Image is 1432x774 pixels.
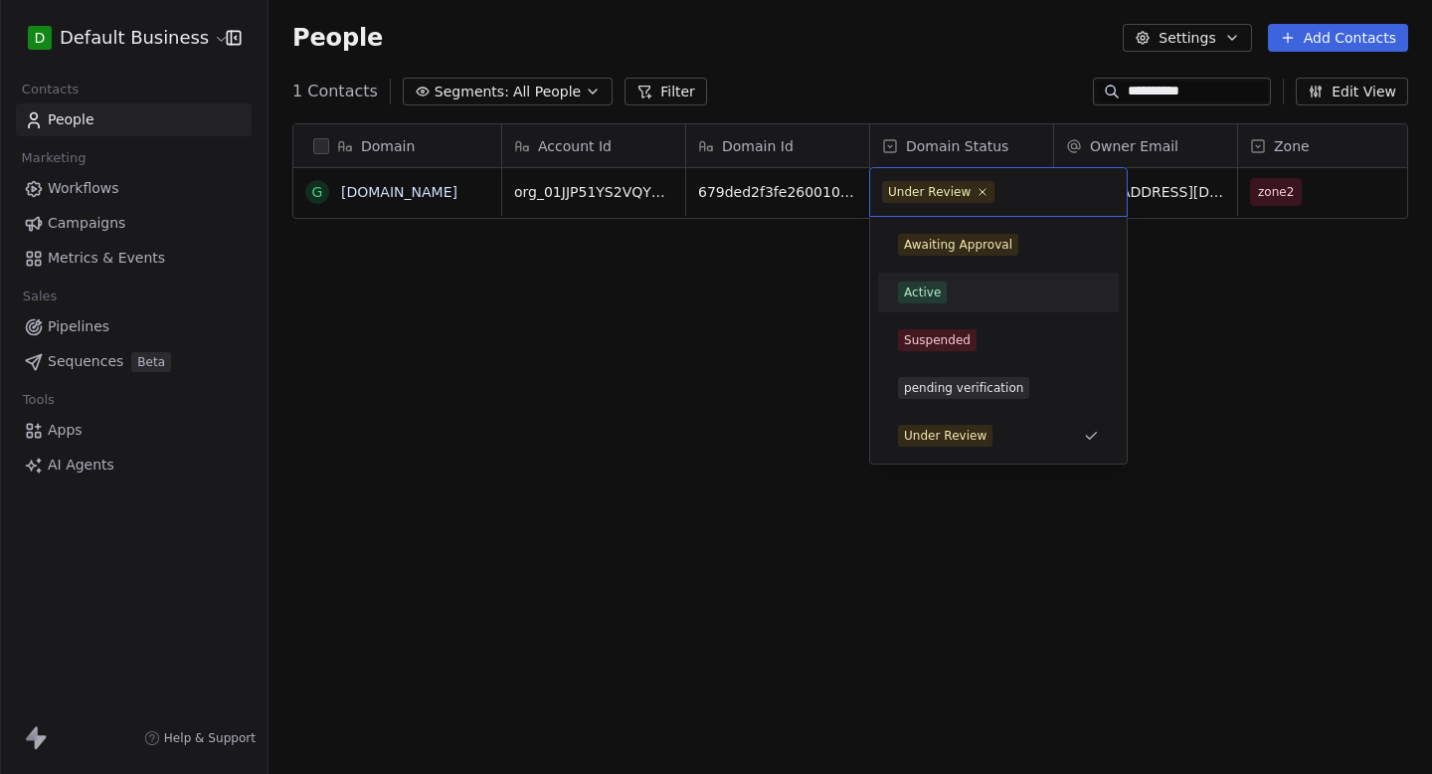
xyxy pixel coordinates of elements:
[904,427,986,445] div: Under Review
[904,379,1023,397] div: pending verification
[904,236,1012,254] div: Awaiting Approval
[878,225,1119,456] div: Suggestions
[888,183,971,201] div: Under Review
[904,331,971,349] div: Suspended
[904,284,941,301] div: Active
